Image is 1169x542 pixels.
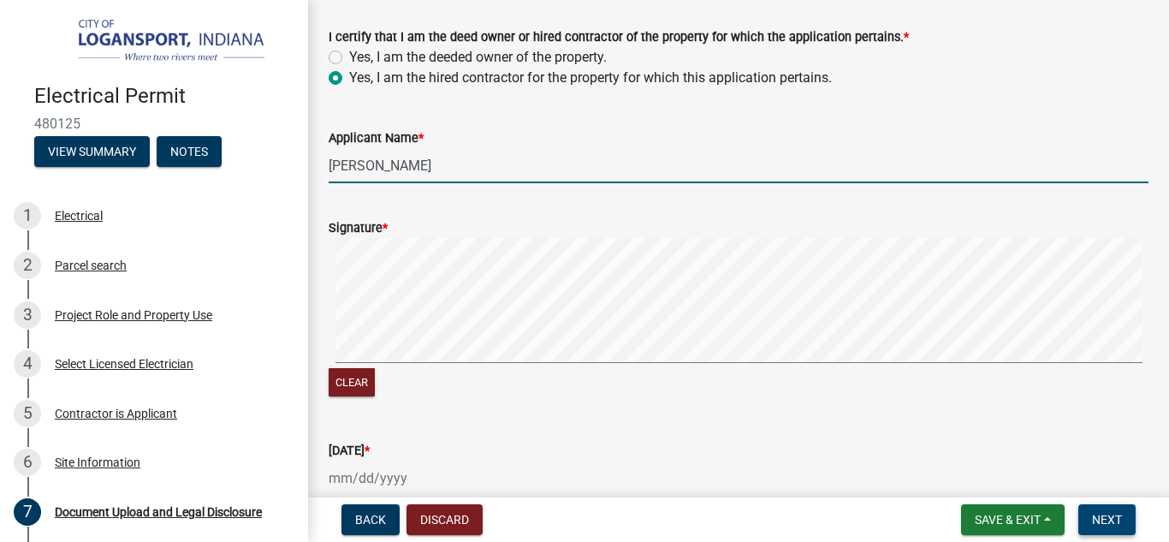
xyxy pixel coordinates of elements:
label: Yes, I am the hired contractor for the property for which this application pertains. [349,68,832,88]
span: Back [355,513,386,527]
input: mm/dd/yyyy [329,461,485,496]
div: Select Licensed Electrician [55,358,193,370]
h4: Electrical Permit [34,84,294,109]
label: Yes, I am the deeded owner of the property. [349,47,607,68]
div: 2 [14,252,41,279]
wm-modal-confirm: Summary [34,146,150,159]
div: 5 [14,400,41,427]
div: 3 [14,301,41,329]
div: Electrical [55,210,103,222]
div: 7 [14,498,41,526]
div: 1 [14,202,41,229]
button: Back [341,504,400,535]
label: [DATE] [329,445,370,457]
label: I certify that I am the deed owner or hired contractor of the property for which the application ... [329,32,909,44]
label: Applicant Name [329,133,424,145]
div: Document Upload and Legal Disclosure [55,506,262,518]
img: City of Logansport, Indiana [34,18,281,66]
button: View Summary [34,136,150,167]
wm-modal-confirm: Notes [157,146,222,159]
button: Save & Exit [961,504,1065,535]
div: Site Information [55,456,140,468]
span: Save & Exit [975,513,1041,527]
div: Contractor is Applicant [55,408,177,420]
div: Project Role and Property Use [55,309,212,321]
button: Notes [157,136,222,167]
button: Next [1078,504,1136,535]
div: Parcel search [55,259,127,271]
span: Next [1092,513,1122,527]
div: 6 [14,449,41,476]
button: Clear [329,368,375,396]
div: 4 [14,350,41,378]
span: 480125 [34,116,274,132]
button: Discard [406,504,483,535]
label: Signature [329,223,388,235]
